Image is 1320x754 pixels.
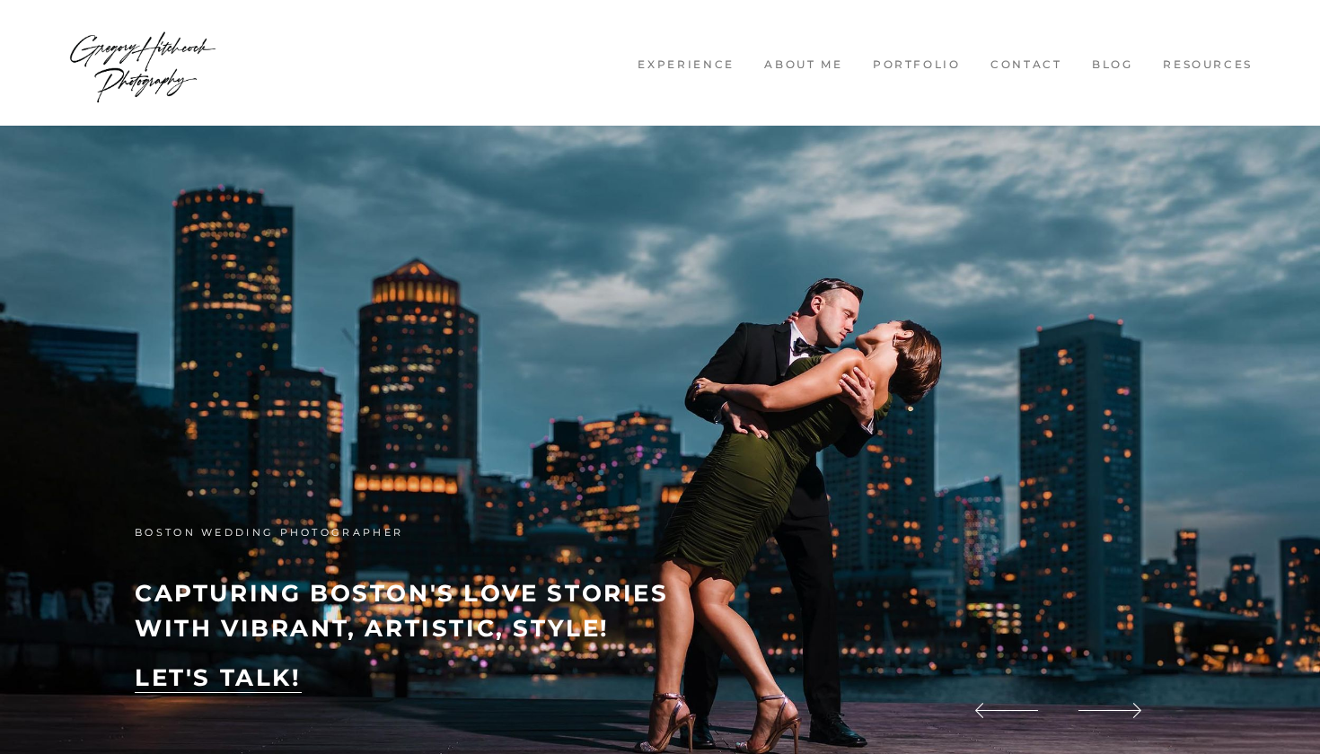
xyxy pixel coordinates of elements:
a: Blog [1081,57,1143,73]
a: Experience [628,57,745,73]
a: LET'S TALK! [135,663,302,693]
strong: with vibrant, artistic, style! [135,614,610,643]
img: Wedding Photographer Boston - Gregory Hitchcock Photography [67,9,218,117]
a: About me [754,57,854,73]
a: Contact [980,57,1072,73]
span: boston wedding photographer [135,526,403,539]
strong: capturing boston's love stories [135,579,669,608]
a: Resources [1152,57,1263,73]
a: Portfolio [862,57,971,73]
